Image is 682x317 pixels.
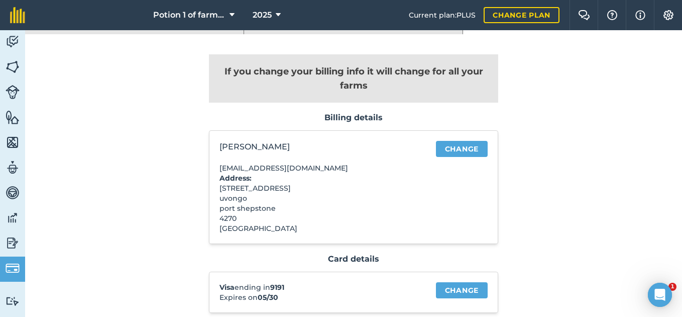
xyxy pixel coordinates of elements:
p: [EMAIL_ADDRESS][DOMAIN_NAME] [219,163,421,173]
img: svg+xml;base64,PHN2ZyB4bWxucz0iaHR0cDovL3d3dy53My5vcmcvMjAwMC9zdmciIHdpZHRoPSI1NiIgaGVpZ2h0PSI2MC... [6,135,20,150]
img: A cog icon [662,10,674,20]
img: fieldmargin Logo [10,7,25,23]
span: 1 [668,283,676,291]
span: Potion 1 of farm Lot 40 no 4930 [153,9,225,21]
h3: Card details [209,254,498,264]
img: svg+xml;base64,PHN2ZyB4bWxucz0iaHR0cDovL3d3dy53My5vcmcvMjAwMC9zdmciIHdpZHRoPSI1NiIgaGVpZ2h0PSI2MC... [6,110,20,125]
div: [GEOGRAPHIC_DATA] [219,223,421,233]
p: Expires on [219,292,421,302]
div: Open Intercom Messenger [648,283,672,307]
img: svg+xml;base64,PD94bWwgdmVyc2lvbj0iMS4wIiBlbmNvZGluZz0idXRmLTgiPz4KPCEtLSBHZW5lcmF0b3I6IEFkb2JlIE... [6,34,20,49]
div: 4270 [219,213,421,223]
strong: 9191 [270,283,284,292]
img: svg+xml;base64,PD94bWwgdmVyc2lvbj0iMS4wIiBlbmNvZGluZz0idXRmLTgiPz4KPCEtLSBHZW5lcmF0b3I6IEFkb2JlIE... [6,235,20,251]
span: 2025 [253,9,272,21]
strong: If you change your billing info it will change for all your farms [224,66,483,91]
img: svg+xml;base64,PD94bWwgdmVyc2lvbj0iMS4wIiBlbmNvZGluZz0idXRmLTgiPz4KPCEtLSBHZW5lcmF0b3I6IEFkb2JlIE... [6,85,20,99]
div: port shepstone [219,203,421,213]
img: svg+xml;base64,PD94bWwgdmVyc2lvbj0iMS4wIiBlbmNvZGluZz0idXRmLTgiPz4KPCEtLSBHZW5lcmF0b3I6IEFkb2JlIE... [6,261,20,275]
div: uvongo [219,193,421,203]
img: svg+xml;base64,PD94bWwgdmVyc2lvbj0iMS4wIiBlbmNvZGluZz0idXRmLTgiPz4KPCEtLSBHZW5lcmF0b3I6IEFkb2JlIE... [6,210,20,225]
img: A question mark icon [606,10,618,20]
div: [STREET_ADDRESS] [219,183,421,193]
img: svg+xml;base64,PD94bWwgdmVyc2lvbj0iMS4wIiBlbmNvZGluZz0idXRmLTgiPz4KPCEtLSBHZW5lcmF0b3I6IEFkb2JlIE... [6,296,20,306]
a: Change [436,282,488,298]
a: Change [436,141,488,157]
img: Two speech bubbles overlapping with the left bubble in the forefront [578,10,590,20]
h3: Billing details [209,113,498,123]
h4: Address: [219,173,421,183]
a: Change plan [484,7,559,23]
img: svg+xml;base64,PD94bWwgdmVyc2lvbj0iMS4wIiBlbmNvZGluZz0idXRmLTgiPz4KPCEtLSBHZW5lcmF0b3I6IEFkb2JlIE... [6,160,20,175]
strong: 05/30 [258,293,278,302]
img: svg+xml;base64,PHN2ZyB4bWxucz0iaHR0cDovL3d3dy53My5vcmcvMjAwMC9zdmciIHdpZHRoPSI1NiIgaGVpZ2h0PSI2MC... [6,59,20,74]
img: svg+xml;base64,PD94bWwgdmVyc2lvbj0iMS4wIiBlbmNvZGluZz0idXRmLTgiPz4KPCEtLSBHZW5lcmF0b3I6IEFkb2JlIE... [6,185,20,200]
strong: Visa [219,283,235,292]
p: ending in [219,282,421,292]
p: [PERSON_NAME] [219,141,421,153]
img: svg+xml;base64,PHN2ZyB4bWxucz0iaHR0cDovL3d3dy53My5vcmcvMjAwMC9zdmciIHdpZHRoPSIxNyIgaGVpZ2h0PSIxNy... [635,9,645,21]
span: Current plan : PLUS [409,10,476,21]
